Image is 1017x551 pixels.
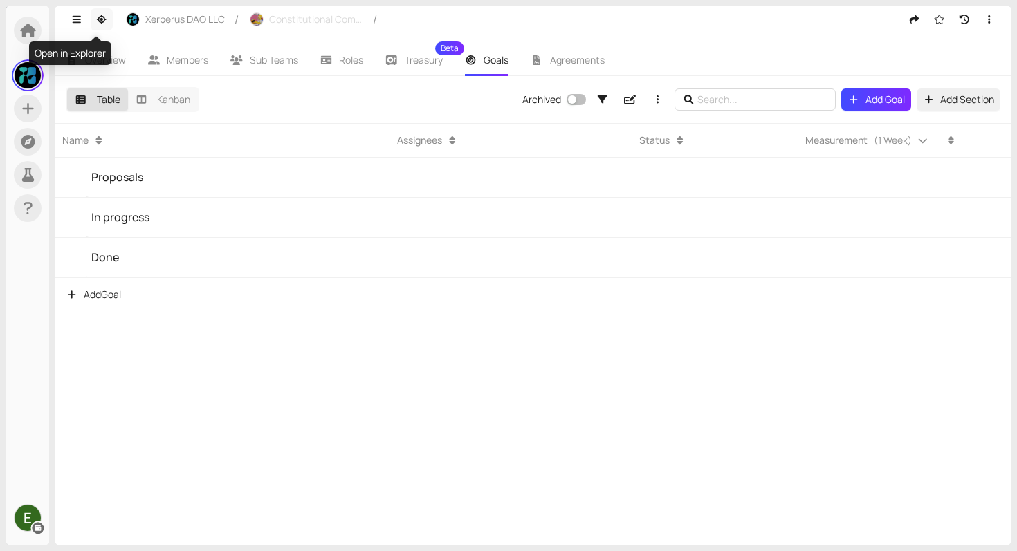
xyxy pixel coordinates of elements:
span: Add Section [940,92,994,107]
span: Measurement [805,133,868,148]
div: Status [639,133,670,148]
button: Xerberus DAO LLC [119,8,232,30]
span: Sub Teams [250,53,298,66]
div: Archived [522,92,561,107]
span: Roles [339,53,363,66]
span: Goals [484,53,508,66]
img: gQX6TtSrwZ.jpeg [15,62,41,88]
img: HgCiZ4BMi_.jpeg [127,13,139,26]
div: Name [62,133,89,148]
div: Open in Explorer [29,41,111,65]
img: ACg8ocJiNtrj-q3oAs-KiQUokqI3IJKgX5M3z0g1j3yMiQWdKhkXpQ=s500 [15,505,41,531]
button: (1 Week) [868,132,935,149]
span: Treasury [405,55,443,65]
div: ( 1 Week ) [874,133,929,148]
input: Search... [697,92,816,107]
button: Add Section [917,88,1001,111]
button: Add Goal [841,88,911,111]
span: Agreements [550,53,605,66]
span: Add Goal [865,92,905,107]
div: In progress [91,209,149,226]
span: Members [167,53,208,66]
div: Proposals [91,169,143,186]
span: Add Goal [66,287,121,302]
div: Assignees [397,133,442,148]
sup: Beta [435,41,464,55]
div: Done [91,249,119,266]
span: Xerberus DAO LLC [145,12,225,27]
